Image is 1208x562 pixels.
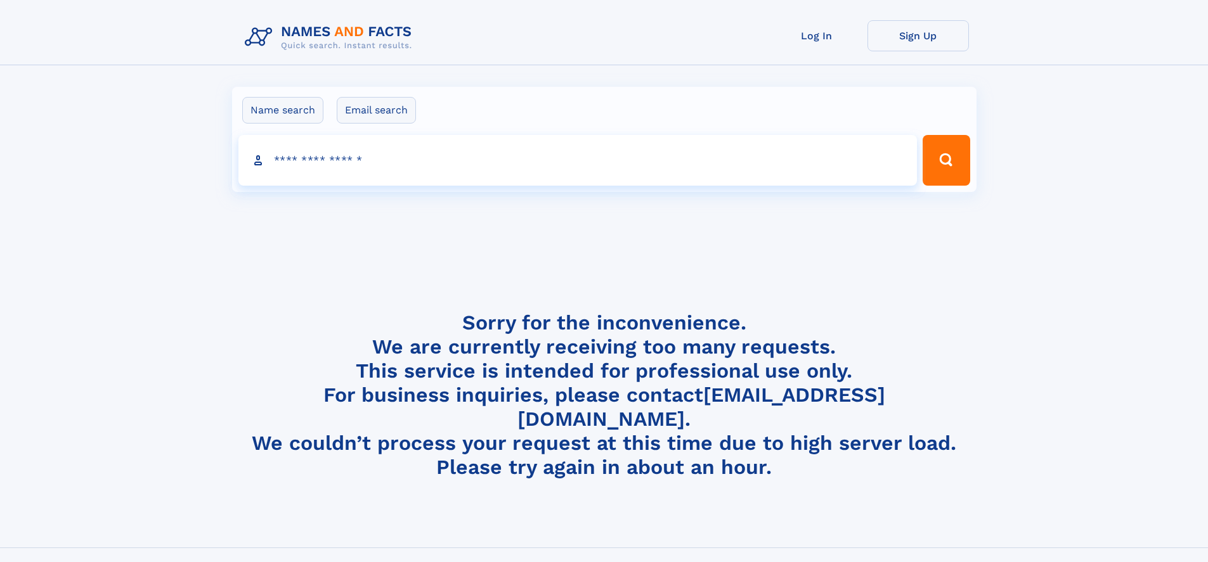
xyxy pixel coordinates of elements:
[517,383,885,431] a: [EMAIL_ADDRESS][DOMAIN_NAME]
[240,20,422,54] img: Logo Names and Facts
[766,20,867,51] a: Log In
[867,20,969,51] a: Sign Up
[240,310,969,480] h4: Sorry for the inconvenience. We are currently receiving too many requests. This service is intend...
[242,97,323,124] label: Name search
[337,97,416,124] label: Email search
[923,135,970,186] button: Search Button
[238,135,918,186] input: search input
